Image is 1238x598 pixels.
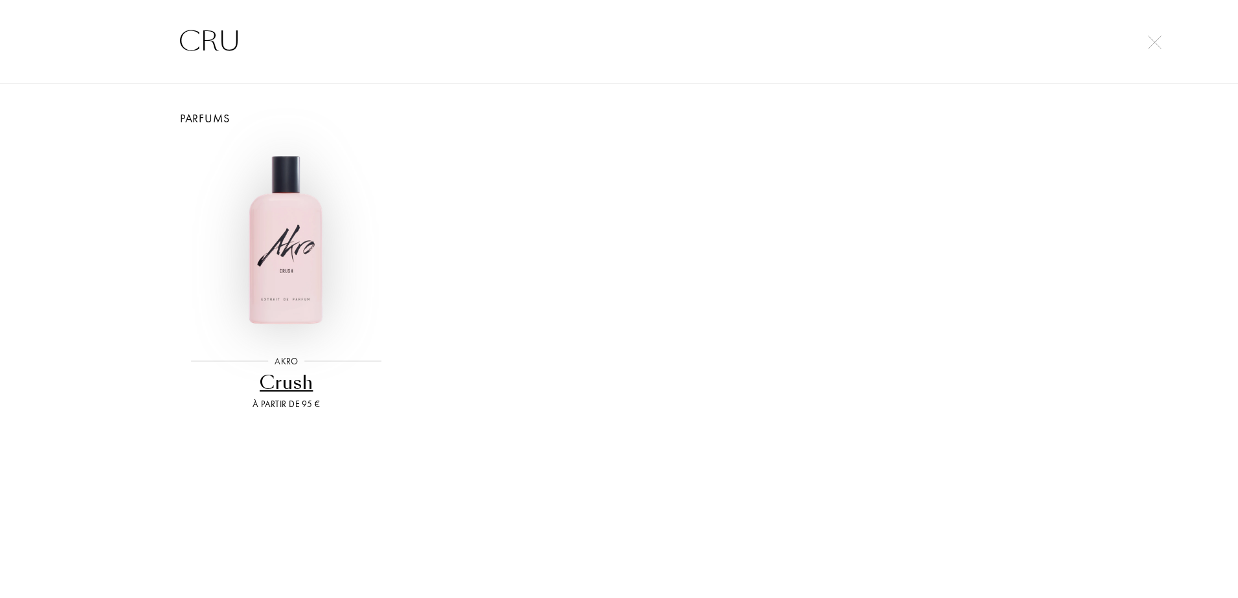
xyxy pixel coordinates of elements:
[268,355,304,368] div: Akro
[166,109,1072,127] div: Parfums
[175,127,398,427] a: CrushAkroCrushÀ partir de 95 €
[153,22,1085,61] input: Rechercher
[181,370,392,395] div: Crush
[1148,36,1162,49] img: cross.svg
[186,141,386,340] img: Crush
[181,397,392,411] div: À partir de 95 €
